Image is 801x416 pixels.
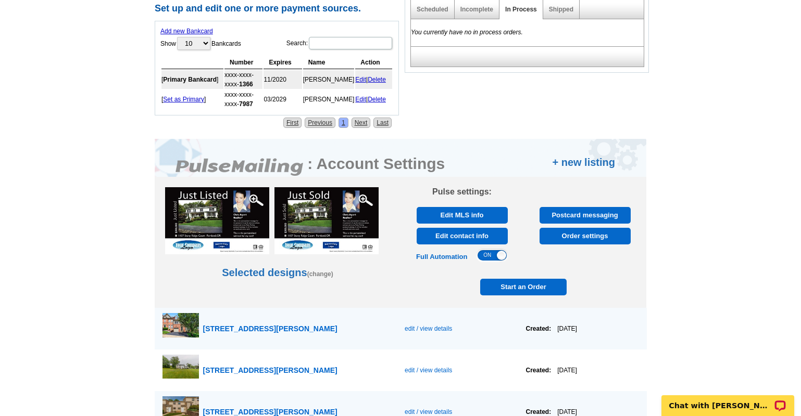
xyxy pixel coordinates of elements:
[551,325,577,332] span: [DATE]
[339,118,348,128] a: 1
[224,56,262,69] th: Number
[155,3,405,15] h2: Set up and edit one or more payment sources.
[309,37,392,49] input: Search:
[542,207,627,224] span: Postcard messaging
[355,96,366,103] a: Edit
[405,367,452,374] span: edit / view details
[303,90,355,109] td: [PERSON_NAME]
[203,366,337,374] span: [STREET_ADDRESS][PERSON_NAME]
[162,313,199,337] img: thumb-68a600f0b370b.jpg
[264,56,302,69] th: Expires
[549,6,573,13] a: Shipped
[163,76,217,83] b: Primary Bankcard
[352,118,371,128] a: Next
[411,187,513,197] h3: Pulse settings:
[286,36,393,50] label: Search:
[525,367,551,374] strong: Created:
[203,408,337,416] span: [STREET_ADDRESS][PERSON_NAME]
[411,29,523,36] em: You currently have no in process orders.
[155,349,647,391] a: [STREET_ADDRESS][PERSON_NAME] edit / view details Created:[DATE]
[368,76,386,83] a: Delete
[303,56,355,69] th: Name
[264,90,302,109] td: 03/2029
[419,228,504,244] span: Edit contact info
[416,252,467,262] div: Full Automation
[224,70,262,89] td: xxxx-xxxx-xxxx-
[542,228,627,244] span: Order settings
[239,81,253,88] strong: 1366
[303,70,355,89] td: [PERSON_NAME]
[540,228,631,244] a: Order settings
[203,324,337,333] span: [STREET_ADDRESS][PERSON_NAME]
[162,355,199,379] img: thumb-686559bcbe0c0.jpg
[224,90,262,109] td: xxxx-xxxx-xxxx-
[417,228,508,244] a: Edit contact info
[155,202,400,280] p: Selected designs
[307,270,333,278] a: (change)
[239,100,253,108] strong: 7987
[307,154,445,173] h2: : Account Settings
[460,6,493,13] a: Incomplete
[248,192,264,208] img: magnify-glass.png
[161,90,223,109] td: [ ]
[480,279,566,295] a: Start an Order
[305,118,335,128] a: Previous
[161,70,223,89] td: [ ]
[176,158,306,177] img: logo.png
[368,96,386,103] a: Delete
[358,192,373,208] img: magnify-glass.png
[355,76,366,83] a: Edit
[505,6,537,13] a: In Process
[355,70,392,89] td: |
[525,325,551,332] strong: Created:
[405,408,452,415] span: edit / view details
[419,207,504,224] span: Edit MLS info
[551,408,577,415] span: [DATE]
[160,28,213,35] a: Add new Bankcard
[655,383,801,416] iframe: LiveChat chat widget
[540,207,631,224] a: Postcard messaging
[274,187,379,254] img: Pulse_4_PJ_JS_F.jpg
[355,90,392,109] td: |
[525,408,551,415] strong: Created:
[405,325,452,332] span: edit / view details
[264,70,302,89] td: 11/2020
[155,308,647,349] a: [STREET_ADDRESS][PERSON_NAME] edit / view details Created:[DATE]
[283,118,302,128] a: First
[355,56,392,69] th: Action
[177,37,210,50] select: ShowBankcards
[160,36,241,51] label: Show Bankcards
[417,6,448,13] a: Scheduled
[163,96,204,103] a: Set as Primary
[483,279,564,295] span: Start an Order
[165,187,269,254] img: Pulse_4_PJ_JL_F.jpg
[417,207,508,224] a: Edit MLS info
[373,118,392,128] a: Last
[551,367,577,374] span: [DATE]
[552,154,615,170] a: + new listing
